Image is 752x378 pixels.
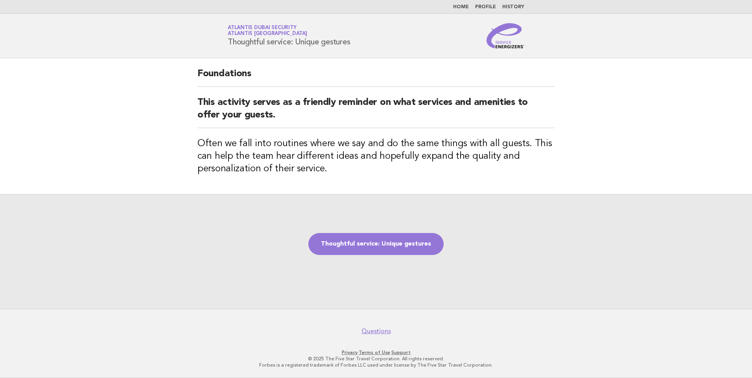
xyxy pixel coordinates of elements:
h1: Thoughtful service: Unique gestures [228,26,350,46]
img: Service Energizers [487,23,524,48]
a: Atlantis Dubai SecurityAtlantis [GEOGRAPHIC_DATA] [228,25,307,36]
a: Thoughtful service: Unique gestures [308,233,444,255]
h3: Often we fall into routines where we say and do the same things with all guests. This can help th... [197,138,555,175]
p: © 2025 The Five Star Travel Corporation. All rights reserved. [135,356,617,362]
a: Home [453,5,469,9]
p: · · [135,349,617,356]
a: Questions [361,327,391,335]
span: Atlantis [GEOGRAPHIC_DATA] [228,31,307,37]
h2: Foundations [197,68,555,87]
a: Privacy [342,350,358,355]
h2: This activity serves as a friendly reminder on what services and amenities to offer your guests. [197,96,555,128]
a: History [502,5,524,9]
p: Forbes is a registered trademark of Forbes LLC used under license by The Five Star Travel Corpora... [135,362,617,368]
a: Terms of Use [359,350,390,355]
a: Profile [475,5,496,9]
a: Support [391,350,411,355]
